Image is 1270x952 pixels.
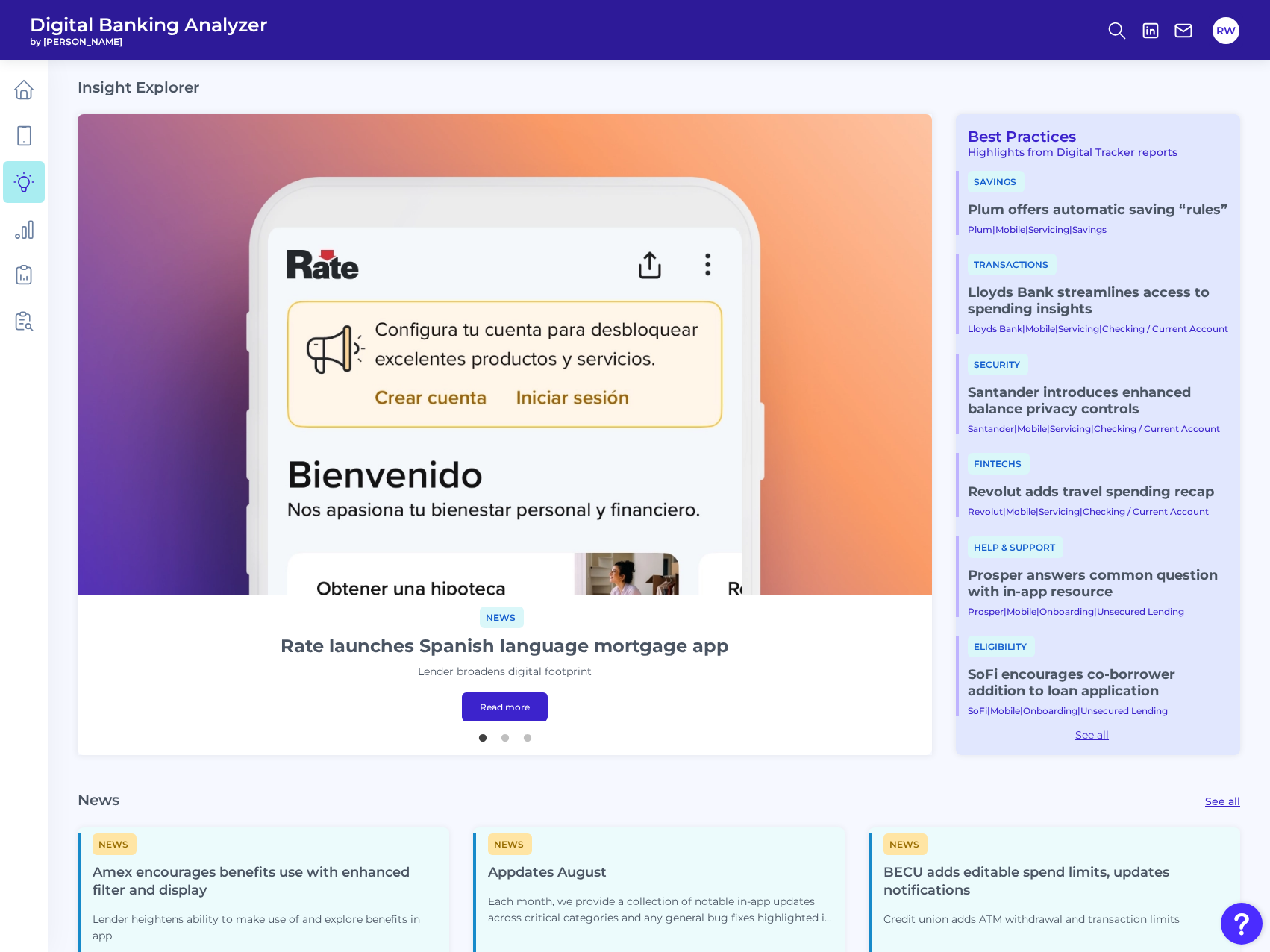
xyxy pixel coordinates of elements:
h4: Appdates August [488,864,833,882]
a: Checking / Current Account [1083,506,1209,517]
a: Checking / Current Account [1094,423,1220,434]
span: | [1099,323,1102,334]
span: Transactions [968,254,1057,275]
span: by [PERSON_NAME] [30,36,268,47]
a: Plum [968,224,992,235]
span: | [1036,606,1039,617]
p: Each month, we provide a collection of notable in-app updates across critical categories and any ... [488,894,833,927]
a: Unsecured Lending [1097,606,1184,617]
span: News [488,833,532,855]
button: 1 [475,727,490,742]
span: | [1069,224,1072,235]
span: | [1047,423,1050,434]
button: 3 [520,727,535,742]
a: Fintechs [968,457,1030,470]
a: Revolut adds travel spending recap​ [968,483,1228,500]
h1: Rate launches Spanish language mortgage app [281,634,729,658]
a: Mobile [1017,423,1047,434]
button: RW [1213,17,1239,44]
a: Transactions [968,257,1057,271]
a: Mobile [1025,323,1055,334]
div: Highlights from Digital Tracker reports [956,145,1228,159]
span: | [1014,423,1017,434]
span: | [1036,506,1039,517]
a: News [93,836,137,851]
a: Servicing [1058,323,1099,334]
span: | [1091,423,1094,434]
a: Mobile [1006,506,1036,517]
a: Eligibility [968,639,1035,653]
a: Santander introduces enhanced balance privacy controls [968,384,1228,417]
button: Open Resource Center [1221,903,1263,945]
a: Servicing [1050,423,1091,434]
span: Security [968,354,1028,375]
p: Lender heightens ability to make use of and explore benefits in app [93,912,437,945]
a: Lloyds Bank streamlines access to spending insights [968,284,1228,317]
a: Best Practices [956,128,1076,145]
a: Prosper answers common question with in-app resource [968,567,1228,600]
a: Savings [1072,224,1107,235]
span: | [1094,606,1097,617]
span: News [883,833,928,855]
span: Fintechs [968,453,1030,475]
a: Servicing [1039,506,1080,517]
a: Santander [968,423,1014,434]
span: Eligibility [968,636,1035,657]
a: Mobile [990,705,1020,716]
span: | [1020,705,1023,716]
a: News [488,836,532,851]
a: Security [968,357,1028,371]
span: | [1055,323,1058,334]
a: News [883,836,928,851]
a: News [480,610,524,624]
a: Revolut [968,506,1003,517]
h4: Amex encourages benefits use with enhanced filter and display [93,864,437,900]
span: | [1080,506,1083,517]
span: Help & Support [968,536,1063,558]
span: | [1022,323,1025,334]
span: | [1025,224,1028,235]
a: Unsecured Lending [1080,705,1168,716]
a: Plum offers automatic saving “rules”​ [968,201,1228,218]
p: Credit union adds ATM withdrawal and transaction limits [883,912,1228,928]
img: bannerImg [78,114,932,595]
a: Servicing [1028,224,1069,235]
p: Lender broadens digital footprint [418,664,592,680]
h2: Insight Explorer [78,78,199,96]
a: Onboarding [1023,705,1077,716]
a: Lloyds Bank [968,323,1022,334]
span: News [93,833,137,855]
span: | [992,224,995,235]
a: Read more [462,692,548,721]
a: Onboarding [1039,606,1094,617]
p: News [78,791,119,809]
a: Checking / Current Account [1102,323,1228,334]
h4: BECU adds editable spend limits, updates notifications [883,864,1228,900]
a: SoFi [968,705,987,716]
span: | [987,705,990,716]
a: Mobile [1007,606,1036,617]
span: | [1077,705,1080,716]
a: SoFi encourages co-borrower addition to loan application [968,666,1228,699]
span: Digital Banking Analyzer [30,13,268,36]
span: News [480,607,524,628]
a: See all [1205,795,1240,808]
span: Savings [968,171,1025,192]
a: See all [956,728,1228,742]
a: Help & Support [968,540,1063,554]
a: Savings [968,175,1025,188]
span: | [1003,506,1006,517]
a: Prosper [968,606,1004,617]
button: 2 [498,727,513,742]
span: | [1004,606,1007,617]
a: Mobile [995,224,1025,235]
